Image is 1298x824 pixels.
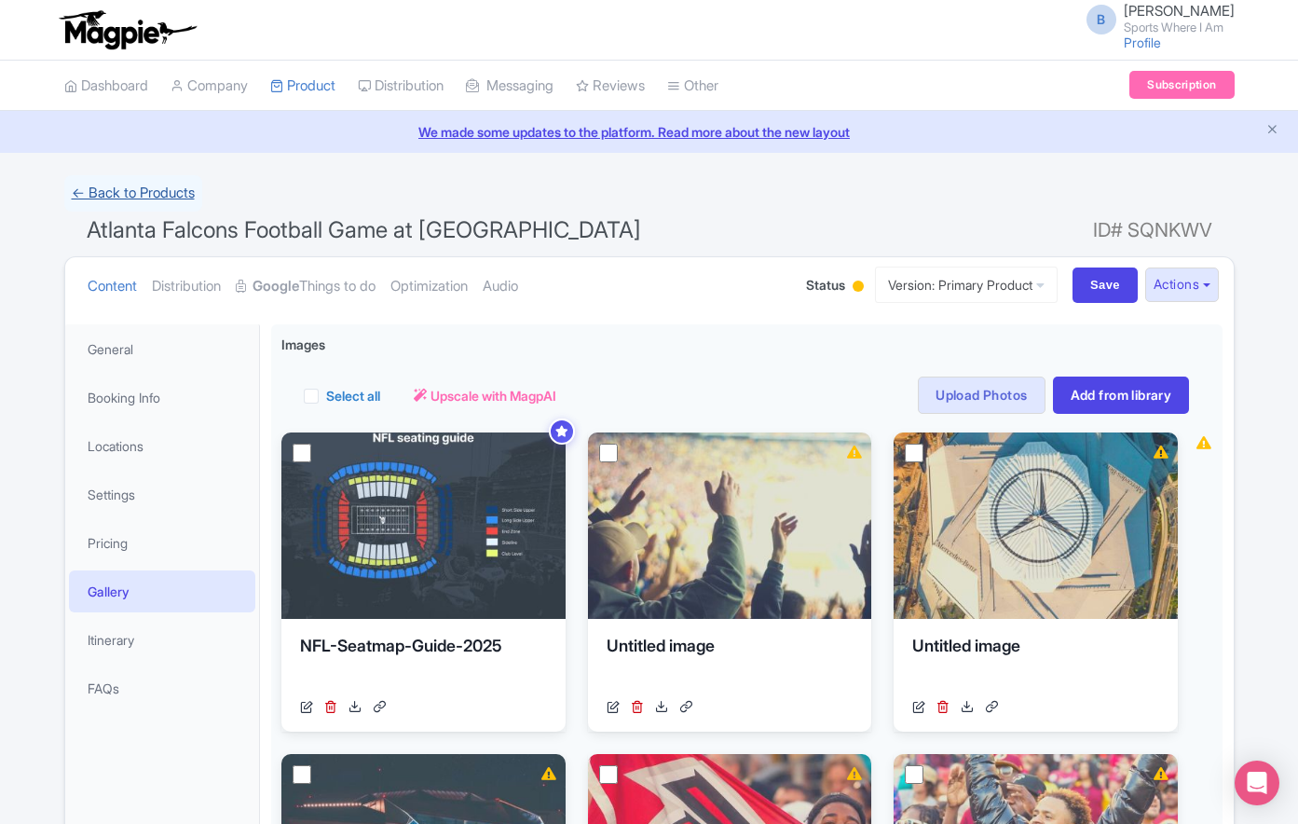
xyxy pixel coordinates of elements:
[236,257,376,316] a: GoogleThings to do
[64,175,202,212] a: ← Back to Products
[483,257,518,316] a: Audio
[69,328,255,370] a: General
[430,386,556,405] span: Upscale with MagpAI
[69,667,255,709] a: FAQs
[270,61,335,112] a: Product
[358,61,444,112] a: Distribution
[171,61,248,112] a: Company
[1265,120,1279,142] button: Close announcement
[1124,34,1161,50] a: Profile
[326,386,380,405] label: Select all
[414,386,556,405] a: Upscale with MagpAI
[806,275,845,295] span: Status
[1124,2,1235,20] span: [PERSON_NAME]
[1086,5,1116,34] span: B
[1129,71,1234,99] a: Subscription
[69,377,255,419] a: Booking Info
[667,61,718,112] a: Other
[69,425,255,467] a: Locations
[576,61,645,112] a: Reviews
[1235,761,1279,805] div: Open Intercom Messenger
[253,276,299,297] strong: Google
[300,634,547,690] div: NFL-Seatmap-Guide-2025
[69,522,255,564] a: Pricing
[607,634,854,690] div: Untitled image
[875,267,1058,303] a: Version: Primary Product
[55,9,199,50] img: logo-ab69f6fb50320c5b225c76a69d11143b.png
[1073,268,1138,303] input: Save
[466,61,553,112] a: Messaging
[64,61,148,112] a: Dashboard
[1145,268,1219,302] button: Actions
[1093,212,1212,249] span: ID# SQNKWV
[87,216,641,243] span: Atlanta Falcons Football Game at [GEOGRAPHIC_DATA]
[1075,4,1235,34] a: B [PERSON_NAME] Sports Where I Am
[849,273,868,302] div: Building
[152,257,221,316] a: Distribution
[69,474,255,515] a: Settings
[390,257,468,316] a: Optimization
[11,122,1287,142] a: We made some updates to the platform. Read more about the new layout
[281,335,325,354] span: Images
[1124,21,1235,34] small: Sports Where I Am
[918,377,1045,414] a: Upload Photos
[69,570,255,612] a: Gallery
[69,619,255,661] a: Itinerary
[88,257,137,316] a: Content
[1053,377,1190,414] a: Add from library
[912,634,1159,690] div: Untitled image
